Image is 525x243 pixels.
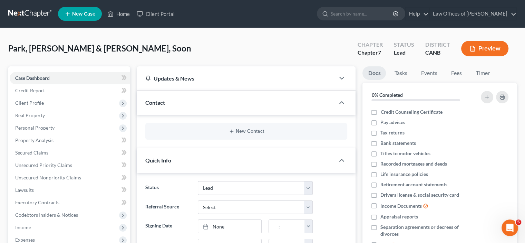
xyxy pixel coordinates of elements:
[15,100,44,106] span: Client Profile
[10,184,130,196] a: Lawsuits
[15,75,50,81] span: Case Dashboard
[380,119,405,126] span: Pay advices
[10,159,130,171] a: Unsecured Priority Claims
[380,160,447,167] span: Recorded mortgages and deeds
[406,8,429,20] a: Help
[380,203,422,209] span: Income Documents
[8,43,191,53] span: Park, [PERSON_NAME] & [PERSON_NAME], Soon
[389,66,412,80] a: Tasks
[269,220,305,233] input: -- : --
[378,49,381,56] span: 7
[15,187,34,193] span: Lawsuits
[15,137,54,143] span: Property Analysis
[429,8,516,20] a: Law Offices of [PERSON_NAME]
[380,191,459,198] span: Drivers license & social security card
[362,66,386,80] a: Docs
[15,237,35,243] span: Expenses
[425,49,450,57] div: CANB
[415,66,443,80] a: Events
[145,99,165,106] span: Contact
[198,220,262,233] a: None
[331,7,394,20] input: Search by name...
[15,112,45,118] span: Real Property
[10,147,130,159] a: Secured Claims
[10,134,130,147] a: Property Analysis
[394,49,414,57] div: Lead
[380,109,442,115] span: Credit Counseling Certificate
[142,219,194,233] label: Signing Date
[151,129,342,134] button: New Contact
[15,162,72,168] span: Unsecured Priority Claims
[380,213,418,220] span: Appraisal reports
[10,196,130,209] a: Executory Contracts
[516,219,521,225] span: 5
[380,150,430,157] span: Titles to motor vehicles
[142,181,194,195] label: Status
[371,92,402,98] strong: 0% Completed
[15,212,78,218] span: Codebtors Insiders & Notices
[133,8,178,20] a: Client Portal
[380,224,472,237] span: Separation agreements or decrees of divorces
[394,41,414,49] div: Status
[380,171,428,178] span: Life insurance policies
[461,41,508,56] button: Preview
[15,199,59,205] span: Executory Contracts
[425,41,450,49] div: District
[380,181,447,188] span: Retirement account statements
[15,175,81,180] span: Unsecured Nonpriority Claims
[470,66,495,80] a: Timer
[15,87,45,93] span: Credit Report
[15,125,55,131] span: Personal Property
[380,129,405,136] span: Tax returns
[358,41,383,49] div: Chapter
[380,140,416,147] span: Bank statements
[10,72,130,84] a: Case Dashboard
[10,171,130,184] a: Unsecured Nonpriority Claims
[104,8,133,20] a: Home
[10,84,130,97] a: Credit Report
[358,49,383,57] div: Chapter
[145,157,171,163] span: Quick Info
[72,11,95,17] span: New Case
[445,66,467,80] a: Fees
[145,75,327,82] div: Updates & News
[502,219,518,236] iframe: Intercom live chat
[142,200,194,214] label: Referral Source
[15,224,31,230] span: Income
[15,150,48,156] span: Secured Claims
